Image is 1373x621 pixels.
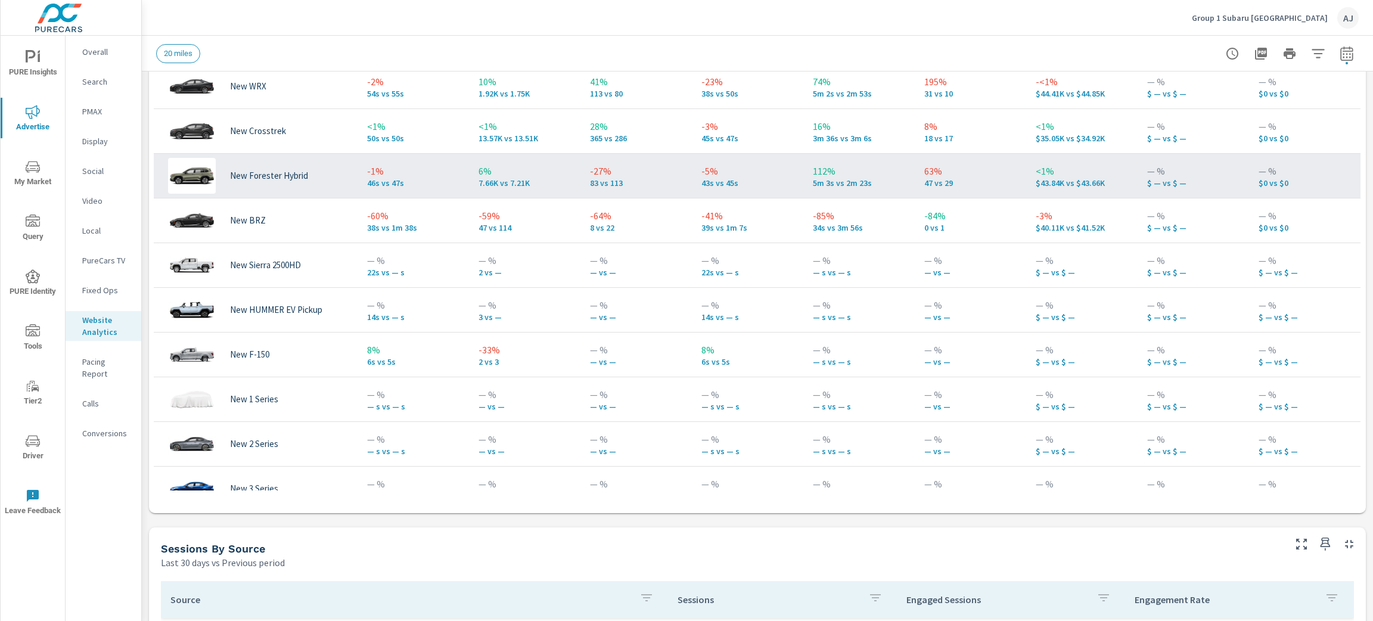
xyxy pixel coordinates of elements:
p: 39s vs 1m 7s [701,223,794,232]
p: — s vs — s [701,402,794,411]
p: <1% [1036,119,1128,133]
p: 22s vs — s [367,268,459,277]
p: — % [924,432,1017,446]
span: My Market [4,160,61,189]
p: 8% [701,343,794,357]
p: — s vs — s [813,357,905,367]
p: -1% [367,164,459,178]
button: Apply Filters [1306,42,1330,66]
p: Engagement Rate [1135,594,1315,606]
div: AJ [1337,7,1359,29]
p: -5% [701,164,794,178]
p: -3% [1036,209,1128,223]
p: — % [1036,432,1128,446]
button: Make Fullscreen [1292,535,1311,554]
p: 113 vs 80 [590,89,682,98]
p: — % [924,343,1017,357]
p: New Crosstrek [230,126,286,136]
p: New 1 Series [230,394,278,405]
p: — % [367,253,459,268]
p: — s vs — s [367,446,459,456]
p: — vs — [590,402,682,411]
div: Calls [66,395,141,412]
p: — % [590,432,682,446]
p: — % [813,477,905,491]
p: Video [82,195,132,207]
p: 6s vs 5s [701,357,794,367]
p: $0 vs $0 [1259,89,1351,98]
p: -<1% [1036,74,1128,89]
p: — % [479,253,571,268]
p: — % [813,253,905,268]
p: — % [479,387,571,402]
p: — % [367,477,459,491]
p: 31 vs 10 [924,89,1017,98]
p: — % [590,477,682,491]
button: Minimize Widget [1340,535,1359,554]
p: 47 vs 29 [924,178,1017,188]
p: 13,573 vs 13,513 [479,133,571,143]
p: $ — vs $ — [1147,178,1240,188]
img: glamour [168,113,216,149]
p: — % [1036,343,1128,357]
p: 0 vs 1 [924,223,1017,232]
p: — % [924,298,1017,312]
p: $ — vs $ — [1147,402,1240,411]
p: — % [1259,209,1351,223]
p: — % [1036,387,1128,402]
p: Search [82,76,132,88]
p: — vs — [590,312,682,322]
p: — % [1147,74,1240,89]
p: <1% [479,119,571,133]
p: PMAX [82,105,132,117]
p: New HUMMER EV Pickup [230,305,322,315]
p: Display [82,135,132,147]
p: — % [1147,119,1240,133]
p: — % [479,477,571,491]
p: $ — vs $ — [1147,89,1240,98]
span: Leave Feedback [4,489,61,518]
span: Tools [4,324,61,353]
p: $ — vs $ — [1036,446,1128,456]
p: — % [701,387,794,402]
p: — % [701,432,794,446]
p: 8 vs 22 [590,223,682,232]
img: glamour [168,471,216,507]
div: Video [66,192,141,210]
p: — s vs — s [367,402,459,411]
p: — vs — [590,446,682,456]
img: glamour [168,292,216,328]
p: $ — vs $ — [1147,268,1240,277]
p: Overall [82,46,132,58]
p: <1% [1036,164,1128,178]
p: Sessions [678,594,858,606]
p: — % [1036,298,1128,312]
p: $ — vs $ — [1259,402,1351,411]
p: — vs — [590,268,682,277]
p: — % [1259,432,1351,446]
p: 5m 3s vs 2m 23s [813,178,905,188]
p: 16% [813,119,905,133]
p: — % [1147,164,1240,178]
button: "Export Report to PDF" [1249,42,1273,66]
p: 6% [479,164,571,178]
p: PureCars TV [82,254,132,266]
p: 365 vs 286 [590,133,682,143]
p: 18 vs 17 [924,133,1017,143]
p: — % [701,477,794,491]
p: $ — vs $ — [1147,357,1240,367]
h5: Sessions By Source [161,542,265,555]
p: 7,657 vs 7,212 [479,178,571,188]
p: 3 vs — [479,312,571,322]
p: — % [924,253,1017,268]
p: New 3 Series [230,483,278,494]
p: Engaged Sessions [906,594,1087,606]
p: $ — vs $ — [1036,312,1128,322]
p: — % [813,387,905,402]
p: — % [1259,477,1351,491]
p: Conversions [82,427,132,439]
img: glamour [168,158,216,194]
p: — % [590,298,682,312]
p: $ — vs $ — [1259,312,1351,322]
p: — vs — [924,446,1017,456]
